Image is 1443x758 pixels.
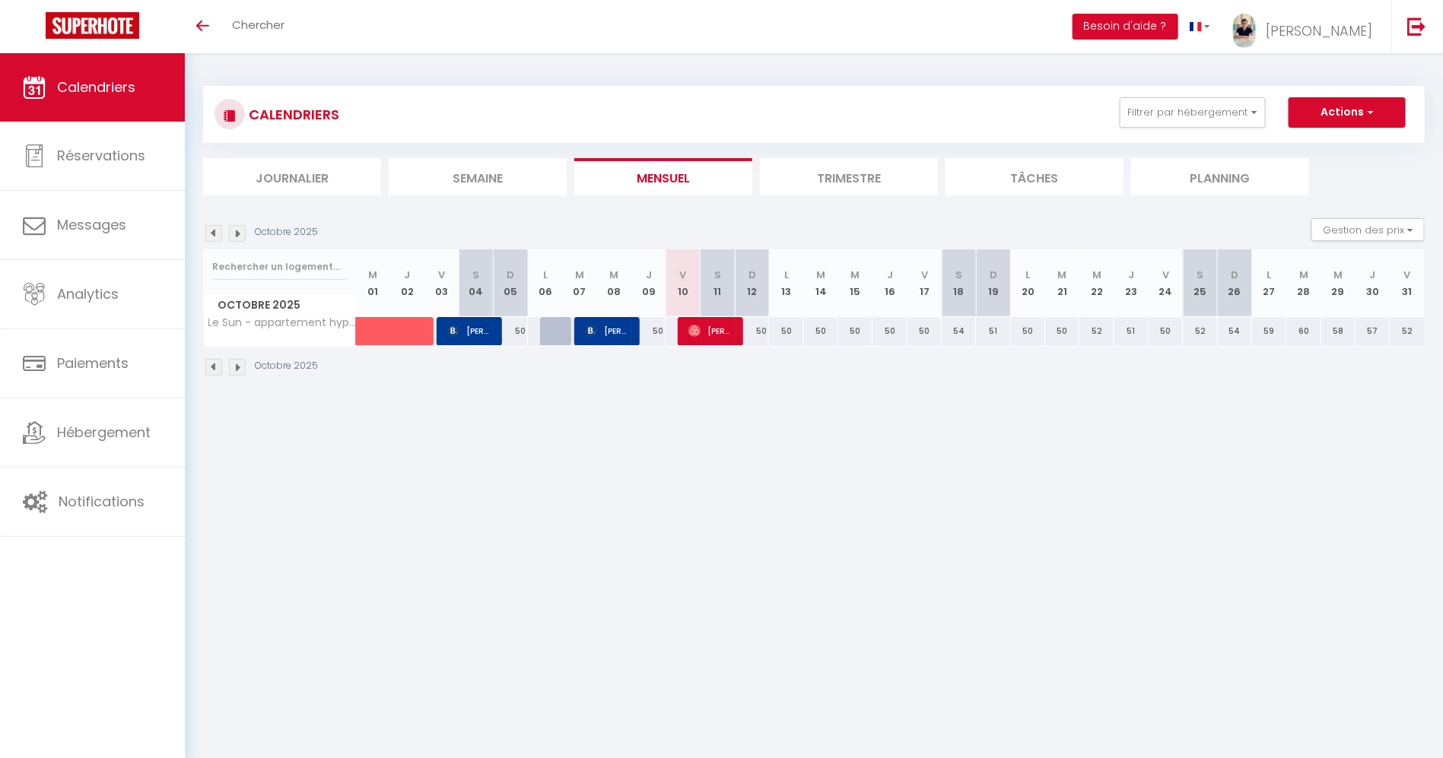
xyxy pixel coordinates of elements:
div: 50 [838,317,872,345]
abbr: S [955,268,962,282]
div: 52 [1390,317,1425,345]
div: 52 [1079,317,1114,345]
th: 20 [1011,249,1045,317]
th: 16 [872,249,907,317]
div: 59 [1252,317,1286,345]
li: Trimestre [760,158,938,195]
img: ... [1233,14,1256,48]
span: Analytics [57,284,119,303]
th: 31 [1390,249,1425,317]
p: Octobre 2025 [255,359,318,373]
input: Rechercher un logement... [212,253,347,281]
div: 50 [872,317,907,345]
th: 12 [735,249,769,317]
abbr: L [1025,268,1030,282]
abbr: M [851,268,860,282]
abbr: M [368,268,377,282]
span: Chercher [232,17,284,33]
div: 54 [1218,317,1252,345]
abbr: M [1092,268,1101,282]
span: Octobre 2025 [204,294,355,316]
li: Tâches [946,158,1124,195]
abbr: S [473,268,480,282]
img: logout [1407,17,1426,36]
span: [PERSON_NAME] [1266,21,1372,40]
th: 26 [1218,249,1252,317]
div: 54 [942,317,976,345]
span: Réservations [57,146,145,165]
th: 03 [424,249,459,317]
button: Gestion des prix [1311,218,1425,241]
abbr: D [1231,268,1238,282]
abbr: V [921,268,928,282]
th: 21 [1045,249,1079,317]
abbr: L [543,268,548,282]
abbr: M [609,268,618,282]
th: 09 [631,249,666,317]
span: Hébergement [57,423,151,442]
span: Calendriers [57,78,135,97]
th: 11 [701,249,735,317]
span: Paiements [57,354,129,373]
p: Octobre 2025 [255,225,318,239]
th: 07 [562,249,596,317]
th: 30 [1356,249,1390,317]
th: 27 [1252,249,1286,317]
abbr: M [1333,268,1343,282]
div: 50 [494,317,528,345]
abbr: M [575,268,584,282]
th: 17 [907,249,942,317]
div: 52 [1183,317,1217,345]
th: 01 [356,249,390,317]
button: Filtrer par hébergement [1120,97,1266,128]
th: 14 [804,249,838,317]
div: 60 [1286,317,1321,345]
li: Mensuel [574,158,752,195]
img: Super Booking [46,12,139,39]
abbr: V [1404,268,1411,282]
abbr: D [990,268,997,282]
abbr: M [1058,268,1067,282]
abbr: J [646,268,652,282]
th: 19 [976,249,1010,317]
th: 13 [769,249,803,317]
th: 05 [494,249,528,317]
abbr: L [784,268,789,282]
th: 04 [459,249,493,317]
li: Semaine [389,158,567,195]
th: 08 [597,249,631,317]
th: 23 [1114,249,1149,317]
div: 50 [1045,317,1079,345]
th: 24 [1149,249,1183,317]
abbr: V [1162,268,1169,282]
abbr: D [507,268,514,282]
div: 58 [1321,317,1356,345]
abbr: J [1128,268,1134,282]
div: 50 [804,317,838,345]
abbr: J [404,268,410,282]
abbr: L [1267,268,1272,282]
li: Journalier [203,158,381,195]
li: Planning [1131,158,1309,195]
span: Notifications [59,492,145,511]
abbr: J [887,268,893,282]
span: Messages [57,215,126,234]
span: [PERSON_NAME] [447,316,493,345]
abbr: S [1197,268,1204,282]
th: 06 [528,249,562,317]
div: 50 [769,317,803,345]
span: [PERSON_NAME] [688,316,734,345]
span: Le Sun - appartement hypercentre [206,317,358,328]
abbr: J [1370,268,1376,282]
th: 02 [390,249,424,317]
div: 50 [1011,317,1045,345]
th: 10 [666,249,700,317]
div: 50 [1149,317,1183,345]
th: 22 [1079,249,1114,317]
abbr: M [1299,268,1308,282]
th: 28 [1286,249,1321,317]
div: 57 [1356,317,1390,345]
button: Besoin d'aide ? [1073,14,1178,40]
button: Actions [1289,97,1406,128]
th: 25 [1183,249,1217,317]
